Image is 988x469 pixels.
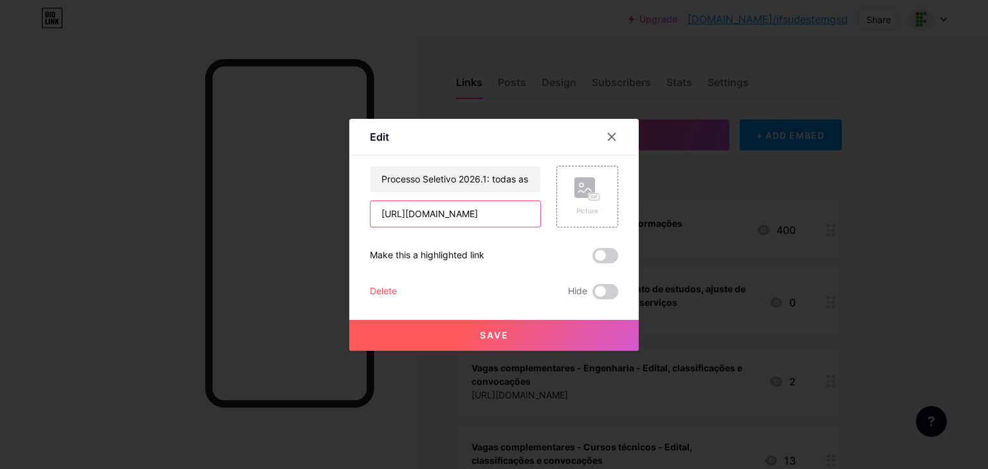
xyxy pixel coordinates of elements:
div: Delete [370,284,397,299]
div: Make this a highlighted link [370,248,484,263]
span: Hide [568,284,587,299]
input: Title [370,166,540,192]
input: URL [370,201,540,227]
div: Edit [370,129,389,145]
button: Save [349,320,639,351]
span: Save [480,330,509,341]
div: Picture [574,206,600,216]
